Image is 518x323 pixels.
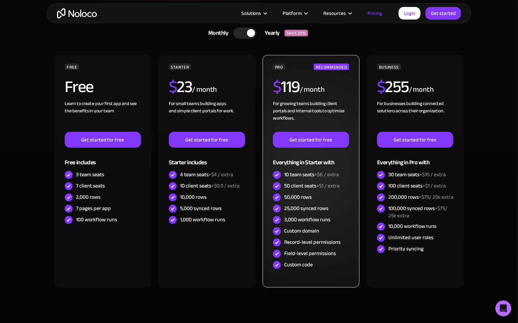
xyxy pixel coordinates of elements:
[273,148,349,169] div: Everything in Starter with
[57,8,97,19] a: home
[284,193,312,201] div: 50,000 rows
[284,171,339,178] div: 10 team seats
[233,9,274,18] div: Solutions
[285,30,308,36] div: SAVE 20%
[65,148,141,169] div: Free includes
[315,9,359,18] div: Resources
[284,205,328,212] div: 25,000 synced rows
[192,84,217,95] div: / month
[169,100,245,132] div: For small teams building apps and simple client portals for work. ‍
[388,182,446,189] div: 100 client seats
[283,9,302,18] div: Platform
[273,100,349,132] div: For growing teams building client portals and internal tools to optimize workflows.
[388,203,447,221] span: +$75/ 25k extra
[419,192,453,202] span: +$75/ 25k extra
[180,205,222,212] div: 5,000 synced rows
[300,84,325,95] div: / month
[388,205,453,219] div: 100,000 synced rows
[65,100,141,132] div: Learn to create your first app and see the benefits in your team ‍
[169,71,177,102] span: $
[420,170,446,180] span: +$10 / extra
[180,171,233,178] div: 4 team seats
[422,181,446,191] span: +$1 / extra
[388,245,423,252] div: Priority syncing
[323,9,346,18] div: Resources
[377,64,401,70] div: BUSINESS
[274,9,315,18] div: Platform
[273,64,285,70] div: PRO
[388,234,433,241] div: Unlimited user roles
[273,71,281,102] span: $
[200,28,233,38] div: Monthly
[65,79,94,95] h2: Free
[169,79,192,95] h2: 23
[169,132,245,148] a: Get started for free
[257,28,285,38] div: Yearly
[211,181,239,191] span: +$0.5 / extra
[241,9,261,18] div: Solutions
[284,250,336,257] div: Field-level permissions
[76,182,105,189] div: 7 client seats
[180,216,225,223] div: 1,000 workflow runs
[284,216,330,223] div: 3,000 workflow runs
[76,216,117,223] div: 100 workflow runs
[284,227,319,235] div: Custom domain
[388,223,436,230] div: 10,000 workflow runs
[76,171,104,178] div: 3 team seats
[377,148,453,169] div: Everything in Pro with
[377,100,453,132] div: For businesses building connected solutions across their organization. ‍
[388,193,453,201] div: 200,000 rows
[399,7,421,20] a: Login
[65,64,79,70] div: FREE
[314,64,349,70] div: RECOMMENDED
[180,182,239,189] div: 10 client seats
[377,132,453,148] a: Get started for free
[284,239,341,246] div: Record-level permissions
[169,148,245,169] div: Starter includes
[169,64,191,70] div: STARTER
[409,84,434,95] div: / month
[76,193,100,201] div: 2,000 rows
[65,132,141,148] a: Get started for free
[388,171,446,178] div: 30 team seats
[76,205,111,212] div: 7 pages per app
[180,193,207,201] div: 10,000 rows
[359,9,390,18] a: Pricing
[377,79,409,95] h2: 255
[284,182,340,189] div: 50 client seats
[209,170,233,180] span: +$4 / extra
[425,7,461,20] a: Get started
[284,261,313,268] div: Custom code
[377,71,385,102] span: $
[273,79,300,95] h2: 119
[273,132,349,148] a: Get started for free
[316,181,340,191] span: +$1 / extra
[314,170,339,180] span: +$6 / extra
[495,300,511,316] div: Open Intercom Messenger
